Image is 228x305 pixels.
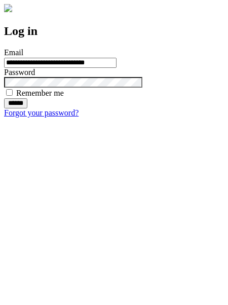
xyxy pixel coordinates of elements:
[16,89,64,97] label: Remember me
[4,108,79,117] a: Forgot your password?
[4,24,224,38] h2: Log in
[4,68,35,77] label: Password
[4,48,23,57] label: Email
[4,4,12,12] img: logo-4e3dc11c47720685a147b03b5a06dd966a58ff35d612b21f08c02c0306f2b779.png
